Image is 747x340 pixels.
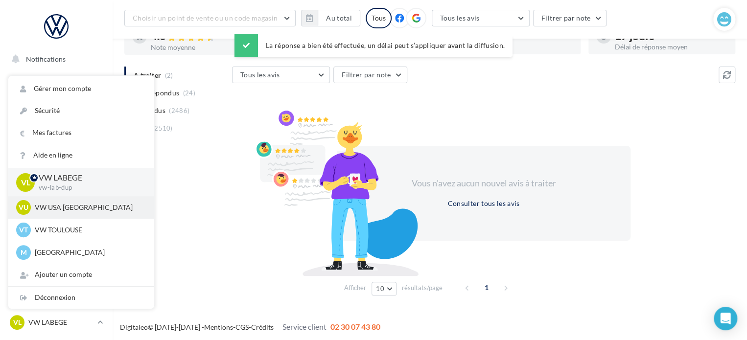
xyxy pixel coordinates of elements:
[301,10,360,26] button: Au total
[21,248,27,257] span: M
[372,282,397,295] button: 10
[232,67,330,83] button: Tous les avis
[8,78,154,100] a: Gérer mon compte
[28,317,93,327] p: VW LABEGE
[8,264,154,286] div: Ajouter un compte
[26,55,66,63] span: Notifications
[204,323,233,331] a: Mentions
[6,277,107,306] a: Campagnes DataOnDemand
[169,107,189,114] span: (2486)
[35,203,142,212] p: VW USA [GEOGRAPHIC_DATA]
[376,285,384,293] span: 10
[120,323,380,331] span: © [DATE]-[DATE] - - -
[344,283,366,293] span: Afficher
[8,122,154,144] a: Mes factures
[151,31,263,42] div: 4.6
[124,10,296,26] button: Choisir un point de vente ou un code magasin
[615,31,727,42] div: 17 jours
[6,171,107,192] a: Contacts
[8,313,105,332] a: VL VW LABEGE
[6,97,107,118] a: Boîte de réception
[402,283,443,293] span: résultats/page
[251,323,274,331] a: Crédits
[8,287,154,309] div: Déconnexion
[19,225,28,235] span: VT
[282,322,327,331] span: Service client
[440,14,480,22] span: Tous les avis
[8,100,154,122] a: Sécurité
[152,124,173,132] span: (2510)
[35,248,142,257] p: [GEOGRAPHIC_DATA]
[6,123,107,143] a: Visibilité en ligne
[6,147,107,168] a: Campagnes
[460,44,573,50] div: Taux de réponse
[183,89,195,97] span: (24)
[432,10,530,26] button: Tous les avis
[330,322,380,331] span: 02 30 07 43 80
[19,203,28,212] span: VU
[714,307,737,330] div: Open Intercom Messenger
[235,323,249,331] a: CGS
[444,198,523,209] button: Consulter tous les avis
[366,8,392,28] div: Tous
[479,280,494,295] span: 1
[615,44,727,50] div: Délai de réponse moyen
[39,172,139,183] p: VW LABEGE
[120,323,148,331] a: Digitaleo
[6,49,103,69] button: Notifications
[318,10,360,26] button: Au total
[399,177,568,190] div: Vous n'avez aucun nouvel avis à traiter
[6,73,107,94] a: Opérations
[21,177,30,188] span: VL
[13,317,22,327] span: VL
[6,220,107,241] a: Calendrier
[134,88,179,98] span: Non répondus
[533,10,607,26] button: Filtrer par note
[39,183,139,192] p: vw-lab-dup
[234,34,513,57] div: La réponse a bien été effectuée, un délai peut s’appliquer avant la diffusion.
[133,14,278,22] span: Choisir un point de vente ou un code magasin
[240,70,280,79] span: Tous les avis
[151,44,263,51] div: Note moyenne
[6,244,107,273] a: PLV et print personnalisable
[6,196,107,216] a: Médiathèque
[333,67,407,83] button: Filtrer par note
[8,144,154,166] a: Aide en ligne
[35,225,142,235] p: VW TOULOUSE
